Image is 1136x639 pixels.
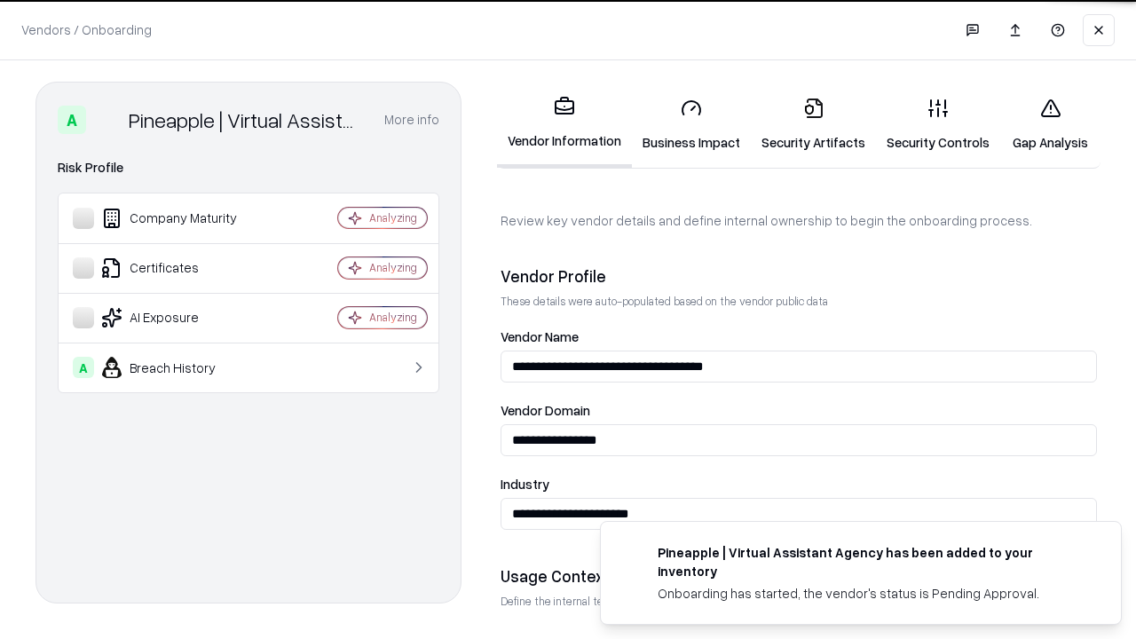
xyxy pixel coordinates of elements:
[384,104,439,136] button: More info
[632,83,751,166] a: Business Impact
[622,543,643,564] img: trypineapple.com
[93,106,122,134] img: Pineapple | Virtual Assistant Agency
[501,265,1097,287] div: Vendor Profile
[501,294,1097,309] p: These details were auto-populated based on the vendor public data
[73,357,94,378] div: A
[497,82,632,168] a: Vendor Information
[58,157,439,178] div: Risk Profile
[73,307,285,328] div: AI Exposure
[876,83,1000,166] a: Security Controls
[658,543,1078,580] div: Pineapple | Virtual Assistant Agency has been added to your inventory
[501,211,1097,230] p: Review key vendor details and define internal ownership to begin the onboarding process.
[58,106,86,134] div: A
[501,404,1097,417] label: Vendor Domain
[369,310,417,325] div: Analyzing
[501,565,1097,587] div: Usage Context
[129,106,363,134] div: Pineapple | Virtual Assistant Agency
[658,584,1078,603] div: Onboarding has started, the vendor's status is Pending Approval.
[501,594,1097,609] p: Define the internal team and reason for using this vendor. This helps assess business relevance a...
[501,477,1097,491] label: Industry
[501,330,1097,343] label: Vendor Name
[73,208,285,229] div: Company Maturity
[21,20,152,39] p: Vendors / Onboarding
[751,83,876,166] a: Security Artifacts
[73,357,285,378] div: Breach History
[73,257,285,279] div: Certificates
[369,210,417,225] div: Analyzing
[369,260,417,275] div: Analyzing
[1000,83,1100,166] a: Gap Analysis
